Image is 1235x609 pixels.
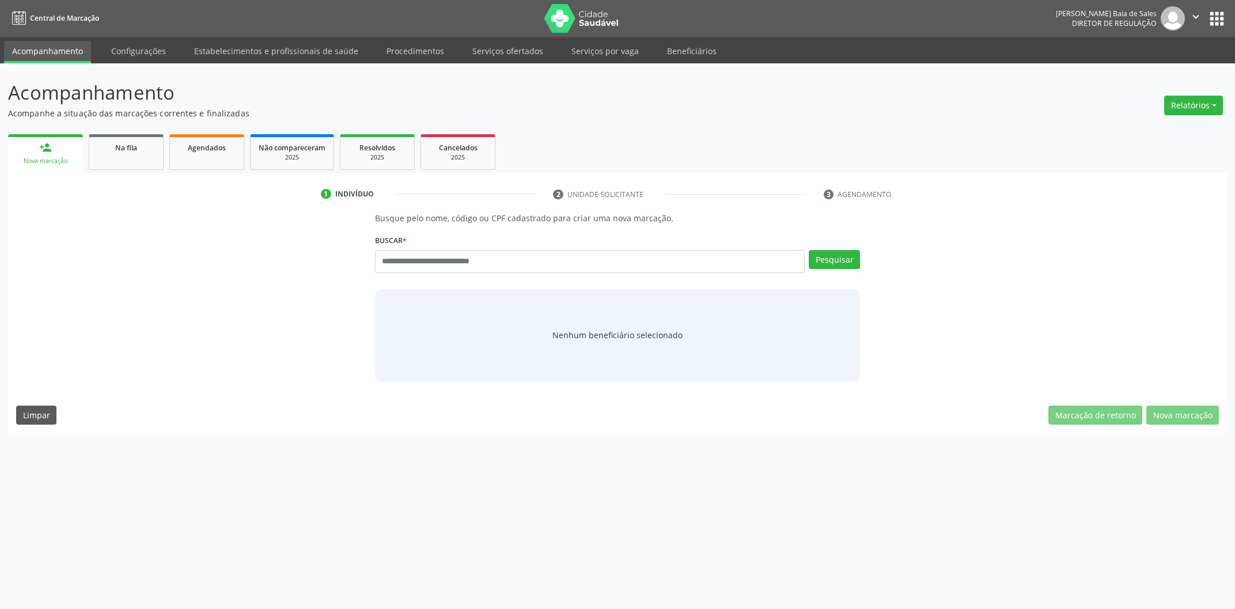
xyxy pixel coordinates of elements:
span: Agendados [188,143,226,153]
a: Acompanhamento [4,41,91,63]
div: Indivíduo [335,189,374,199]
button: Nova marcação [1146,406,1219,425]
a: Configurações [103,41,174,61]
a: Serviços ofertados [464,41,551,61]
p: Acompanhe a situação das marcações correntes e finalizadas [8,107,861,119]
button: apps [1207,9,1227,29]
span: Cancelados [439,143,478,153]
label: Buscar [375,232,407,250]
img: img [1161,6,1185,31]
span: Resolvidos [359,143,395,153]
button:  [1185,6,1207,31]
div: 2025 [259,153,325,162]
button: Limpar [16,406,56,425]
p: Acompanhamento [8,78,861,107]
div: Nova marcação [16,157,75,165]
a: Procedimentos [378,41,452,61]
a: Estabelecimentos e profissionais de saúde [186,41,366,61]
span: Na fila [115,143,137,153]
i:  [1189,10,1202,23]
div: person_add [39,141,52,154]
p: Busque pelo nome, código ou CPF cadastrado para criar uma nova marcação. [375,212,860,224]
div: [PERSON_NAME] Baia de Sales [1056,9,1157,18]
div: 2025 [429,153,487,162]
div: 1 [321,189,331,199]
a: Beneficiários [659,41,725,61]
button: Relatórios [1164,96,1223,115]
span: Central de Marcação [30,13,99,23]
a: Serviços por vaga [563,41,647,61]
button: Marcação de retorno [1048,406,1142,425]
span: Diretor de regulação [1072,18,1157,28]
span: Nenhum beneficiário selecionado [552,329,683,341]
div: 2025 [348,153,406,162]
span: Não compareceram [259,143,325,153]
button: Pesquisar [809,250,860,270]
a: Central de Marcação [8,9,99,28]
